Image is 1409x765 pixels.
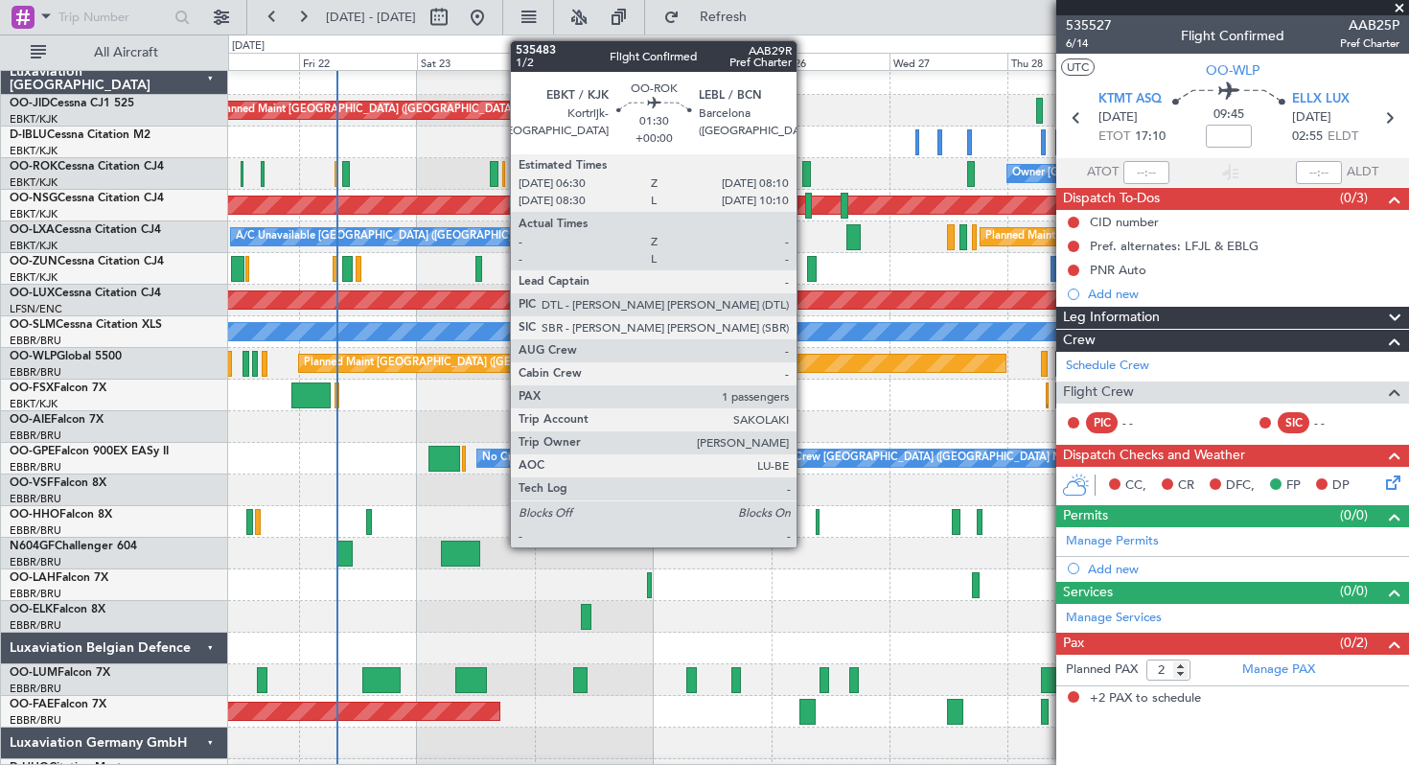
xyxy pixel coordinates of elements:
[1088,286,1399,302] div: Add new
[1135,127,1166,147] span: 17:10
[1063,505,1108,527] span: Permits
[1340,188,1368,208] span: (0/3)
[10,541,137,552] a: N604GFChallenger 604
[10,446,55,457] span: OO-GPE
[10,604,105,615] a: OO-ELKFalcon 8X
[216,96,518,125] div: Planned Maint [GEOGRAPHIC_DATA] ([GEOGRAPHIC_DATA])
[1063,382,1134,404] span: Flight Crew
[658,159,738,188] div: A/C Unavailable
[10,239,58,253] a: EBKT/KJK
[772,53,889,70] div: Tue 26
[10,492,61,506] a: EBBR/BRU
[1340,35,1399,52] span: Pref Charter
[1292,127,1323,147] span: 02:55
[1286,476,1301,496] span: FP
[10,667,110,679] a: OO-LUMFalcon 7X
[10,288,161,299] a: OO-LUXCessna Citation CJ4
[232,38,265,55] div: [DATE]
[10,382,54,394] span: OO-FSX
[10,446,169,457] a: OO-GPEFalcon 900EX EASy II
[1066,15,1112,35] span: 535527
[10,604,53,615] span: OO-ELK
[1066,35,1112,52] span: 6/14
[1181,26,1284,46] div: Flight Confirmed
[1125,476,1146,496] span: CC,
[535,53,653,70] div: Sun 24
[10,256,58,267] span: OO-ZUN
[10,319,162,331] a: OO-SLMCessna Citation XLS
[1340,581,1368,601] span: (0/0)
[1328,127,1358,147] span: ELDT
[1066,532,1159,551] a: Manage Permits
[10,414,51,426] span: OO-AIE
[10,365,61,380] a: EBBR/BRU
[10,224,161,236] a: OO-LXACessna Citation CJ4
[10,98,134,109] a: OO-JIDCessna CJ1 525
[653,53,771,70] div: Mon 25
[299,53,417,70] div: Fri 22
[10,193,164,204] a: OO-NSGCessna Citation CJ4
[683,11,764,24] span: Refresh
[10,161,58,173] span: OO-ROK
[1123,161,1169,184] input: --:--
[10,477,106,489] a: OO-VSFFalcon 8X
[236,222,592,251] div: A/C Unavailable [GEOGRAPHIC_DATA] ([GEOGRAPHIC_DATA] National)
[10,302,62,316] a: LFSN/ENC
[10,523,61,538] a: EBBR/BRU
[482,444,803,473] div: No Crew [GEOGRAPHIC_DATA] ([GEOGRAPHIC_DATA] National)
[10,144,58,158] a: EBKT/KJK
[10,207,58,221] a: EBKT/KJK
[1007,53,1125,70] div: Thu 28
[1226,476,1255,496] span: DFC,
[10,618,61,633] a: EBBR/BRU
[1090,238,1259,254] div: Pref. alternates: LFJL & EBLG
[181,53,299,70] div: Thu 21
[417,53,535,70] div: Sat 23
[10,334,61,348] a: EBBR/BRU
[1063,330,1096,352] span: Crew
[10,414,104,426] a: OO-AIEFalcon 7X
[776,444,1097,473] div: No Crew [GEOGRAPHIC_DATA] ([GEOGRAPHIC_DATA] National)
[10,319,56,331] span: OO-SLM
[10,713,61,728] a: EBBR/BRU
[10,682,61,696] a: EBBR/BRU
[10,175,58,190] a: EBKT/KJK
[10,351,57,362] span: OO-WLP
[1340,505,1368,525] span: (0/0)
[10,129,47,141] span: D-IBLU
[10,193,58,204] span: OO-NSG
[1012,159,1271,188] div: Owner [GEOGRAPHIC_DATA]-[GEOGRAPHIC_DATA]
[1340,15,1399,35] span: AAB25P
[10,351,122,362] a: OO-WLPGlobal 5500
[1206,60,1259,81] span: OO-WLP
[1292,90,1350,109] span: ELLX LUX
[10,541,55,552] span: N604GF
[1061,58,1095,76] button: UTC
[10,699,106,710] a: OO-FAEFalcon 7X
[1088,561,1399,577] div: Add new
[1278,412,1309,433] div: SIC
[985,222,1332,251] div: Planned Maint [GEOGRAPHIC_DATA] ([GEOGRAPHIC_DATA] National)
[10,572,108,584] a: OO-LAHFalcon 7X
[10,397,58,411] a: EBKT/KJK
[50,46,202,59] span: All Aircraft
[1063,633,1084,655] span: Pax
[58,3,169,32] input: Trip Number
[1242,661,1315,680] a: Manage PAX
[1347,163,1378,182] span: ALDT
[10,572,56,584] span: OO-LAH
[10,129,150,141] a: D-IBLUCessna Citation M2
[1122,414,1166,431] div: - -
[1213,105,1244,125] span: 09:45
[1066,609,1162,628] a: Manage Services
[655,2,770,33] button: Refresh
[10,509,112,521] a: OO-HHOFalcon 8X
[1098,90,1162,109] span: KTMT ASQ
[10,224,55,236] span: OO-LXA
[1090,689,1201,708] span: +2 PAX to schedule
[10,256,164,267] a: OO-ZUNCessna Citation CJ4
[1098,108,1138,127] span: [DATE]
[10,161,164,173] a: OO-ROKCessna Citation CJ4
[1090,214,1159,230] div: CID number
[10,382,106,394] a: OO-FSXFalcon 7X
